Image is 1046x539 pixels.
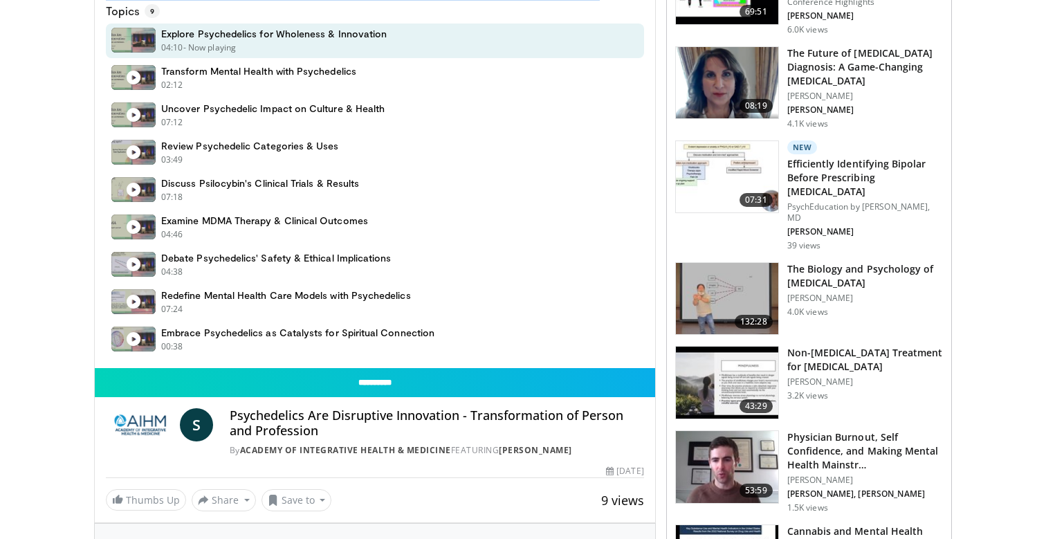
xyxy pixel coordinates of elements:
[606,465,643,477] div: [DATE]
[787,226,943,237] p: [PERSON_NAME]
[676,347,778,419] img: eb9441ca-a77b-433d-ba99-36af7bbe84ad.150x105_q85_crop-smart_upscale.jpg
[161,266,183,278] p: 04:38
[787,46,943,88] h3: The Future of [MEDICAL_DATA] Diagnosis: A Game-Changing [MEDICAL_DATA]
[787,346,943,374] h3: Non-[MEDICAL_DATA] Treatment for [MEDICAL_DATA]
[675,140,943,251] a: 07:31 New Efficiently Identifying Bipolar Before Prescribing [MEDICAL_DATA] PsychEducation by [PE...
[675,262,943,336] a: 132:28 The Biology and Psychology of [MEDICAL_DATA] [PERSON_NAME] 4.0K views
[161,102,385,115] h4: Uncover Psychedelic Impact on Culture & Health
[676,431,778,503] img: f21cf13f-4cab-47f8-a835-096779295739.150x105_q85_crop-smart_upscale.jpg
[230,408,644,438] h4: Psychedelics Are Disruptive Innovation - Transformation of Person and Profession
[230,444,644,457] div: By FEATURING
[161,116,183,129] p: 07:12
[740,484,773,497] span: 53:59
[787,502,828,513] p: 1.5K views
[676,141,778,213] img: bb766ca4-1a7a-496c-a5bd-5a4a5d6b6623.150x105_q85_crop-smart_upscale.jpg
[145,4,160,18] span: 9
[180,408,213,441] a: S
[161,140,339,152] h4: Review Psychedelic Categories & Uses
[675,346,943,419] a: 43:29 Non-[MEDICAL_DATA] Treatment for [MEDICAL_DATA] [PERSON_NAME] 3.2K views
[787,118,828,129] p: 4.1K views
[161,327,434,339] h4: Embrace Psychedelics as Catalysts for Spiritual Connection
[787,488,943,500] p: [PERSON_NAME], [PERSON_NAME]
[192,489,256,511] button: Share
[787,157,943,199] h3: Efficiently Identifying Bipolar Before Prescribing [MEDICAL_DATA]
[161,65,356,77] h4: Transform Mental Health with Psychedelics
[106,408,174,441] img: Academy of Integrative Health & Medicine
[261,489,332,511] button: Save to
[675,46,943,129] a: 08:19 The Future of [MEDICAL_DATA] Diagnosis: A Game-Changing [MEDICAL_DATA] [PERSON_NAME] [PERSO...
[161,228,183,241] p: 04:46
[676,263,778,335] img: f8311eb0-496c-457e-baaa-2f3856724dd4.150x105_q85_crop-smart_upscale.jpg
[161,340,183,353] p: 00:38
[787,240,821,251] p: 39 views
[787,140,818,154] p: New
[787,104,943,116] p: [PERSON_NAME]
[676,47,778,119] img: db580a60-f510-4a79-8dc4-8580ce2a3e19.png.150x105_q85_crop-smart_upscale.png
[106,4,160,18] p: Topics
[240,444,451,456] a: Academy of Integrative Health & Medicine
[106,489,186,511] a: Thumbs Up
[499,444,572,456] a: [PERSON_NAME]
[161,289,411,302] h4: Redefine Mental Health Care Models with Psychedelics
[161,154,183,166] p: 03:49
[787,293,943,304] p: [PERSON_NAME]
[787,24,828,35] p: 6.0K views
[787,430,943,472] h3: Physician Burnout, Self Confidence, and Making Mental Health Mainstr…
[735,315,773,329] span: 132:28
[161,79,183,91] p: 02:12
[161,177,359,190] h4: Discuss Psilocybin's Clinical Trials & Results
[161,191,183,203] p: 07:18
[787,10,943,21] p: [PERSON_NAME]
[161,42,183,54] p: 04:10
[787,390,828,401] p: 3.2K views
[161,303,183,316] p: 07:24
[787,307,828,318] p: 4.0K views
[787,376,943,387] p: [PERSON_NAME]
[675,430,943,513] a: 53:59 Physician Burnout, Self Confidence, and Making Mental Health Mainstr… [PERSON_NAME] [PERSON...
[161,214,368,227] h4: Examine MDMA Therapy & Clinical Outcomes
[787,201,943,223] p: PsychEducation by [PERSON_NAME], MD
[787,524,924,538] h3: Cannabis and Mental Health
[161,252,392,264] h4: Debate Psychedelics' Safety & Ethical Implications
[740,99,773,113] span: 08:19
[740,5,773,19] span: 69:51
[787,91,943,102] p: [PERSON_NAME]
[183,42,237,54] p: - Now playing
[787,475,943,486] p: [PERSON_NAME]
[740,193,773,207] span: 07:31
[601,492,644,509] span: 9 views
[161,28,387,40] h4: Explore Psychedelics for Wholeness & Innovation
[740,399,773,413] span: 43:29
[787,262,943,290] h3: The Biology and Psychology of [MEDICAL_DATA]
